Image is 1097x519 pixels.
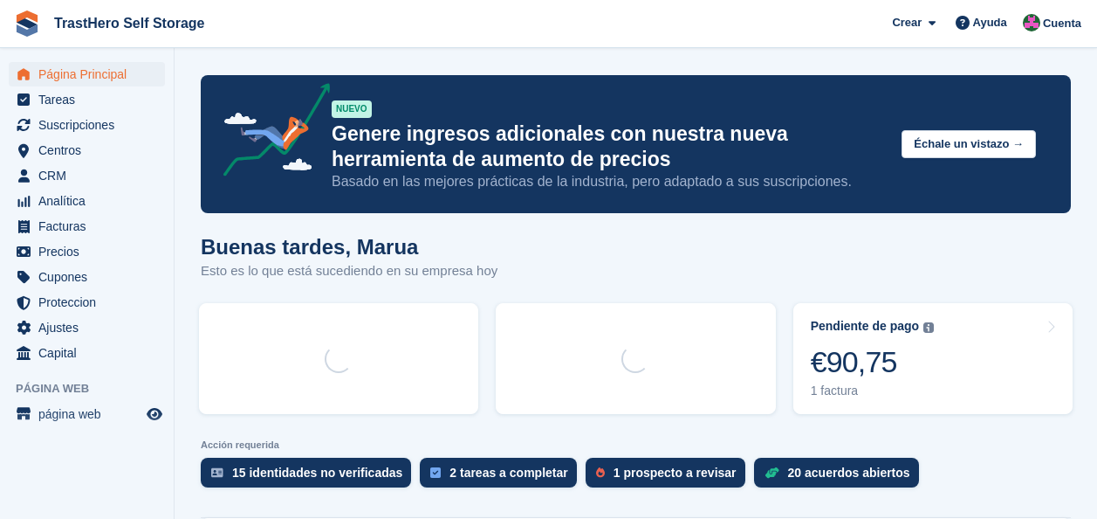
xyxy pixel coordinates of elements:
[38,402,143,426] span: página web
[614,466,737,480] div: 1 prospecto a revisar
[1043,15,1081,32] span: Cuenta
[38,214,143,239] span: Facturas
[38,341,143,365] span: Capital
[9,163,165,188] a: menu
[9,214,165,239] a: menu
[764,467,779,479] img: deal-1b604bf984904fb50ccaf53a9ad4b4a5d6e5aea283cecdc64d6e3604feb123c2.svg
[9,87,165,112] a: menu
[38,239,143,264] span: Precios
[38,87,143,112] span: Tareas
[16,380,174,398] span: Página web
[9,341,165,365] a: menu
[332,172,888,191] p: Basado en las mejores prácticas de la industria, pero adaptado a sus suscripciones.
[9,239,165,264] a: menu
[38,265,143,289] span: Cupones
[9,290,165,315] a: menu
[332,121,888,172] p: Genere ingresos adicionales con nuestra nueva herramienta de aumento de precios
[923,322,934,333] img: icon-info-grey-7440780725fd019a000dd9b08b2336e03edf1995a4989e88bcd33f0948082b44.svg
[793,303,1073,414] a: Pendiente de pago €90,75 1 factura
[209,83,331,183] img: price-adjustments-announcement-icon-8257ccfd72463d97f412b2fc003d46551f7dbcb40ab6d574587a9cd5c0d94...
[9,62,165,86] a: menu
[211,467,223,478] img: verify_identity-adf6edd0f0f0b5bbfe63781bf79b02c33cf7c696d77639b501bdc392416b5a36.svg
[430,467,441,478] img: task-75834270c22a3079a89374b754ae025e5fb1db73e45f91037f5363f120a921f8.svg
[14,10,40,37] img: stora-icon-8386f47178a22dfd0bd8f6a31ec36ba5ce8667c1dd55bd0f319d3a0aa187defe.svg
[420,458,585,496] a: 2 tareas a completar
[754,458,928,496] a: 20 acuerdos abiertos
[596,467,605,478] img: prospect-51fa495bee0391a8d652442698ab0144808aea92771e9ea1ae160a38d050c398.svg
[38,189,143,213] span: Analítica
[38,290,143,315] span: Proteccion
[9,315,165,340] a: menu
[201,235,497,259] h1: Buenas tardes, Marua
[811,344,934,380] div: €90,75
[449,466,567,480] div: 2 tareas a completar
[9,265,165,289] a: menu
[1023,14,1040,31] img: Marua Grioui
[811,384,934,398] div: 1 factura
[232,466,402,480] div: 15 identidades no verificadas
[9,402,165,426] a: menú
[9,138,165,163] a: menu
[332,100,372,118] div: NUEVO
[47,9,212,38] a: TrastHero Self Storage
[38,315,143,340] span: Ajustes
[9,113,165,137] a: menu
[38,62,143,86] span: Página Principal
[788,466,910,480] div: 20 acuerdos abiertos
[38,113,143,137] span: Suscripciones
[38,163,143,188] span: CRM
[201,439,1071,451] p: Acción requerida
[9,189,165,213] a: menu
[144,404,165,425] a: Vista previa de la tienda
[201,458,420,496] a: 15 identidades no verificadas
[902,130,1036,159] button: Échale un vistazo →
[586,458,754,496] a: 1 prospecto a revisar
[38,138,143,163] span: Centros
[973,14,1007,31] span: Ayuda
[892,14,922,31] span: Crear
[201,261,497,281] p: Esto es lo que está sucediendo en su empresa hoy
[811,319,919,334] div: Pendiente de pago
